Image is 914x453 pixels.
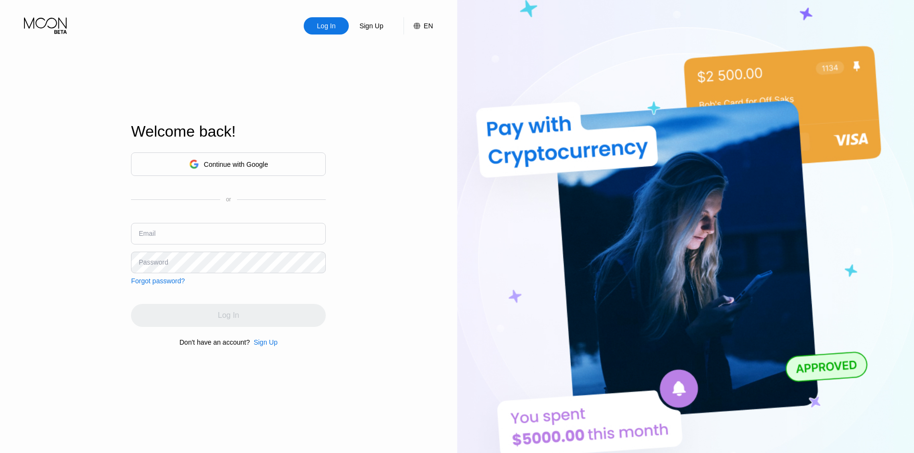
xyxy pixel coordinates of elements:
div: or [226,196,231,203]
div: Sign Up [349,17,394,35]
div: Welcome back! [131,123,326,140]
div: Sign Up [254,338,278,346]
div: Password [139,258,168,266]
div: EN [424,22,433,30]
div: Don't have an account? [179,338,250,346]
div: Continue with Google [204,161,268,168]
div: Email [139,230,155,237]
div: EN [404,17,433,35]
div: Sign Up [358,21,384,31]
div: Log In [304,17,349,35]
div: Continue with Google [131,152,326,176]
div: Forgot password? [131,277,185,285]
div: Log In [316,21,337,31]
div: Sign Up [250,338,278,346]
